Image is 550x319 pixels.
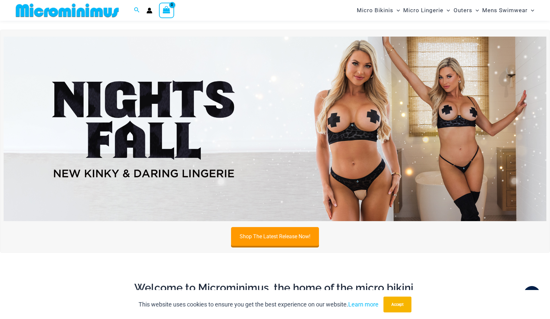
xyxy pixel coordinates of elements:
[13,3,121,18] img: MM SHOP LOGO FLAT
[134,6,140,14] a: Search icon link
[4,37,546,221] img: Night's Fall Silver Leopard Pack
[528,2,534,19] span: Menu Toggle
[146,8,152,14] a: Account icon link
[482,2,528,19] span: Mens Swimwear
[357,2,393,19] span: Micro Bikinis
[231,227,319,246] a: Shop The Latest Release Now!
[18,281,532,295] h2: Welcome to Microminimus, the home of the micro bikini.
[443,2,450,19] span: Menu Toggle
[383,297,411,312] button: Accept
[402,2,452,19] a: Micro LingerieMenu ToggleMenu Toggle
[472,2,479,19] span: Menu Toggle
[393,2,400,19] span: Menu Toggle
[354,1,537,20] nav: Site Navigation
[403,2,443,19] span: Micro Lingerie
[481,2,536,19] a: Mens SwimwearMenu ToggleMenu Toggle
[355,2,402,19] a: Micro BikinisMenu ToggleMenu Toggle
[139,300,379,309] p: This website uses cookies to ensure you get the best experience on our website.
[452,2,481,19] a: OutersMenu ToggleMenu Toggle
[348,301,379,308] a: Learn more
[159,3,174,18] a: View Shopping Cart, empty
[454,2,472,19] span: Outers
